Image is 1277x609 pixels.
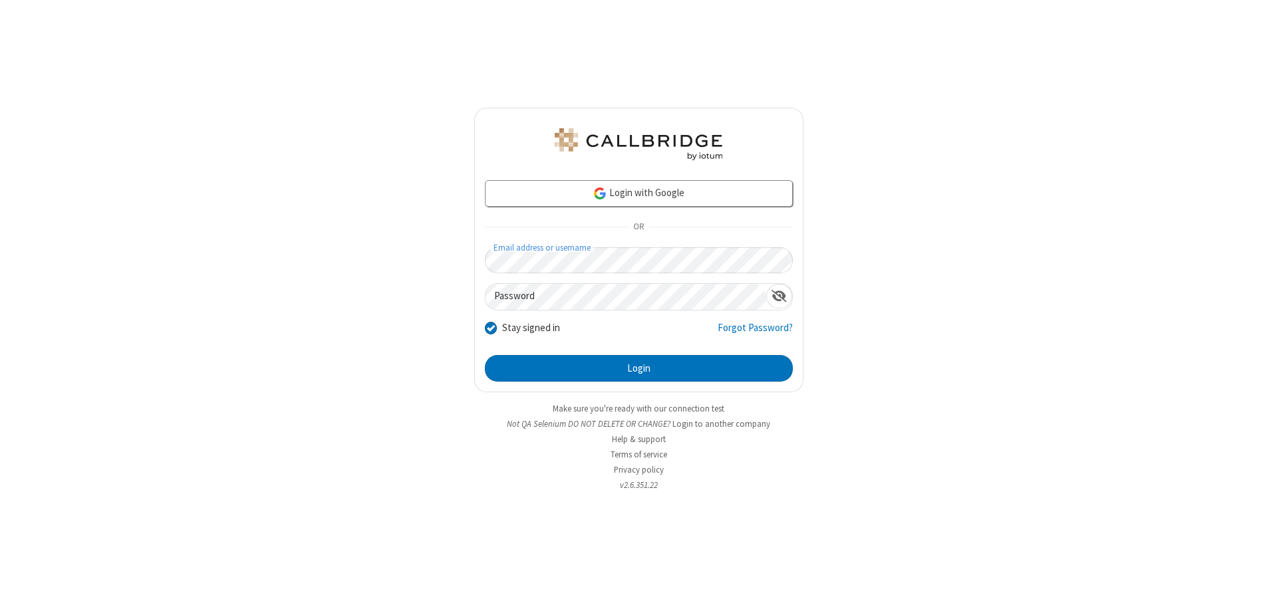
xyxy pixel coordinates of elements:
button: Login to another company [672,418,770,430]
a: Terms of service [611,449,667,460]
li: v2.6.351.22 [474,479,803,491]
div: Show password [766,284,792,308]
input: Password [486,284,766,310]
input: Email address or username [485,247,793,273]
label: Stay signed in [502,320,560,336]
a: Login with Google [485,180,793,207]
span: OR [628,218,649,237]
li: Not QA Selenium DO NOT DELETE OR CHANGE? [474,418,803,430]
a: Help & support [612,433,666,445]
a: Forgot Password? [718,320,793,346]
button: Login [485,355,793,382]
img: google-icon.png [593,186,607,201]
img: QA Selenium DO NOT DELETE OR CHANGE [552,128,725,160]
a: Make sure you're ready with our connection test [553,403,724,414]
a: Privacy policy [614,464,664,475]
